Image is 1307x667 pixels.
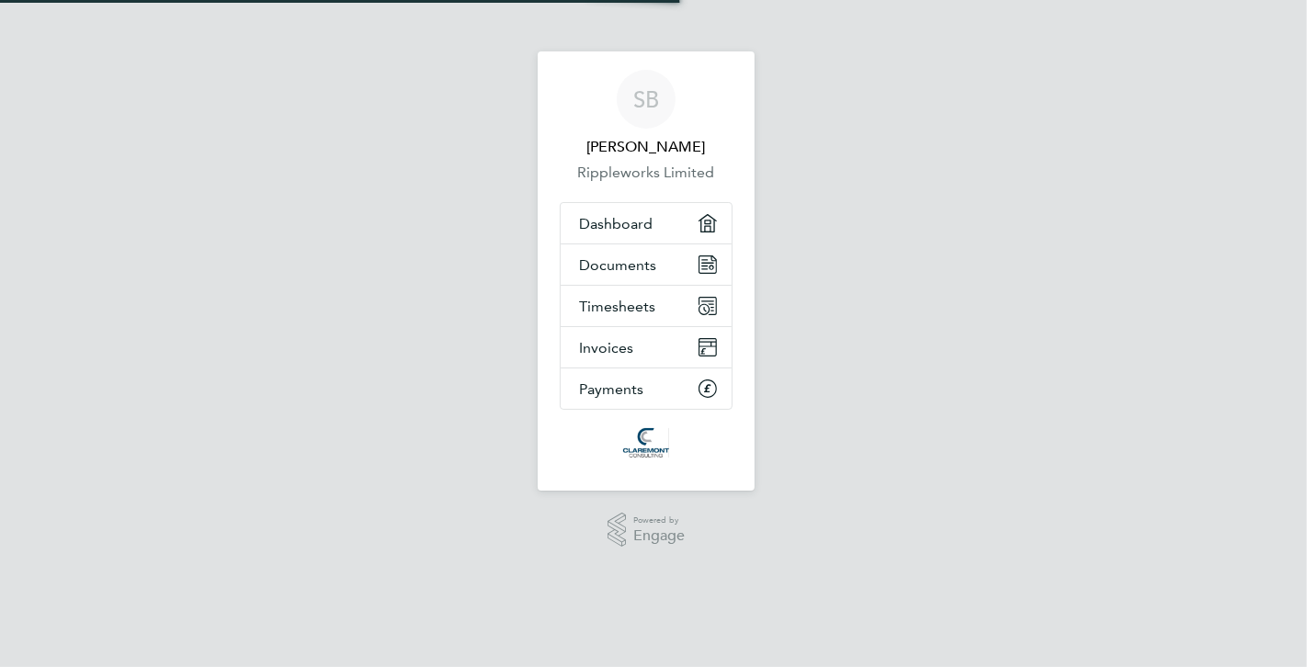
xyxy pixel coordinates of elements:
[560,70,733,158] a: SB[PERSON_NAME]
[538,51,755,491] nav: Main navigation
[623,428,668,458] img: claremontconsulting1-logo-retina.png
[561,286,732,326] a: Timesheets
[561,244,732,285] a: Documents
[633,528,685,544] span: Engage
[633,513,685,528] span: Powered by
[561,327,732,367] a: Invoices
[608,513,686,548] a: Powered byEngage
[633,87,659,111] span: SB
[579,380,643,398] span: Payments
[579,256,656,274] span: Documents
[579,298,655,315] span: Timesheets
[579,339,633,356] span: Invoices
[579,215,653,232] span: Dashboard
[561,368,732,409] a: Payments
[560,162,733,184] a: Rippleworks Limited
[561,203,732,243] a: Dashboard
[560,428,733,458] a: Go to home page
[560,136,733,158] span: Simon Burdett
